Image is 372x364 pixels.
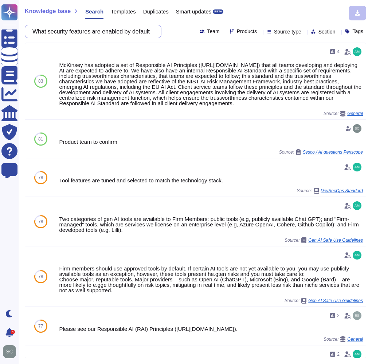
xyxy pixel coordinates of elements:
[347,337,363,341] span: General
[237,29,257,34] span: Products
[324,111,363,116] span: Source:
[353,201,361,210] img: user
[297,188,363,194] span: Source:
[59,139,363,145] div: Product team to confirm
[11,330,15,334] div: 4
[29,25,154,38] input: Search a question or template...
[347,111,363,116] span: General
[324,336,363,342] span: Source:
[1,344,21,360] button: user
[111,9,136,14] span: Templates
[59,178,363,183] div: Tool features are tuned and selected to match the technology stack.
[353,251,361,260] img: user
[59,216,363,233] div: Two categories of gen AI tools are available to Firm Members: public tools (e.g, publicly availab...
[337,313,340,318] span: 2
[59,266,363,293] div: Firm members should use approved tools by default. If certain AI tools are not yet available to y...
[308,298,363,303] span: Gen AI Safe Use Guidelines
[59,326,363,332] div: Please see our Responsible AI (RAI) Principles ([URL][DOMAIN_NAME]).
[3,345,16,358] img: user
[285,298,363,304] span: Source:
[38,219,43,224] span: 78
[274,29,301,34] span: Source type
[353,350,361,359] img: user
[38,324,43,328] span: 77
[321,189,363,193] span: DevSecOps Standard
[353,47,361,56] img: user
[59,62,363,106] div: McKinsey has adopted a set of Responsible AI Principles ([URL][DOMAIN_NAME]) that all teams devel...
[303,150,363,154] span: Sysco / AI questions Periscope
[38,274,43,279] span: 78
[353,311,361,320] img: user
[38,175,43,180] span: 78
[308,238,363,242] span: Gen AI Safe Use Guidelines
[337,50,340,54] span: 4
[207,29,220,34] span: Team
[353,163,361,171] img: user
[38,79,43,83] span: 83
[318,29,336,34] span: Section
[85,9,103,14] span: Search
[352,29,363,34] span: Tags
[353,124,361,133] img: user
[143,9,169,14] span: Duplicates
[285,237,363,243] span: Source:
[38,137,43,141] span: 81
[25,8,71,14] span: Knowledge base
[176,9,212,14] span: Smart updates
[337,352,340,356] span: 2
[213,9,223,14] div: BETA
[279,149,363,155] span: Source:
